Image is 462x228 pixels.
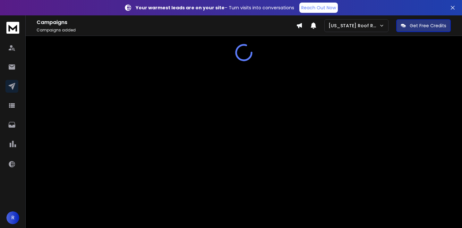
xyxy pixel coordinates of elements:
button: R [6,211,19,224]
p: – Turn visits into conversations [136,4,294,11]
img: logo [6,22,19,34]
p: Get Free Credits [410,22,446,29]
p: Reach Out Now [301,4,336,11]
strong: Your warmest leads are on your site [136,4,225,11]
button: Get Free Credits [396,19,451,32]
h1: Campaigns [37,19,296,26]
p: Campaigns added [37,28,296,33]
p: [US_STATE] Roof Renewal [329,22,379,29]
a: Reach Out Now [299,3,338,13]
